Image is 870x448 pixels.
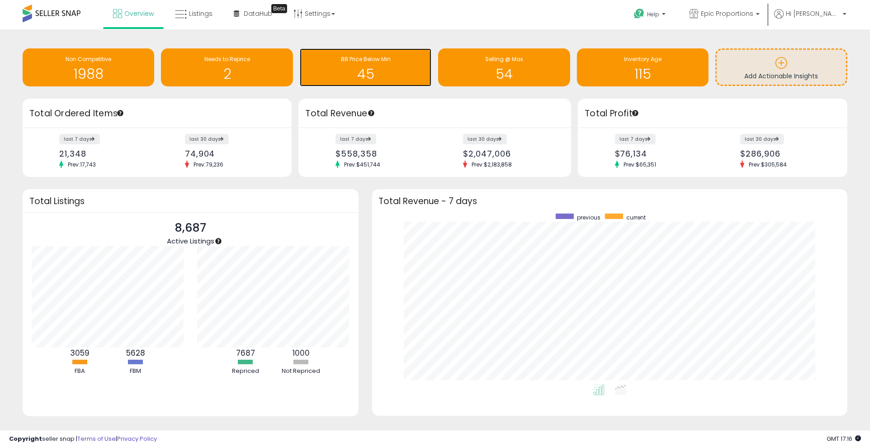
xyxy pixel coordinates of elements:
a: Selling @ Max 54 [438,48,570,86]
a: Needs to Reprice 2 [161,48,293,86]
div: 74,904 [185,149,276,158]
label: last 7 days [59,134,100,144]
b: 5628 [126,348,145,358]
div: $286,906 [740,149,831,158]
span: Inventory Age [624,55,662,63]
span: Listings [189,9,213,18]
h1: 1988 [27,67,150,81]
h1: 54 [443,67,565,81]
span: previous [577,214,600,221]
span: Prev: 17,743 [63,161,100,168]
span: Needs to Reprice [204,55,250,63]
div: Tooltip anchor [271,4,287,13]
b: 7687 [236,348,255,358]
label: last 30 days [740,134,784,144]
b: 1000 [293,348,310,358]
div: $558,358 [336,149,428,158]
span: Hi [PERSON_NAME] [786,9,840,18]
span: Non Competitive [66,55,111,63]
span: current [626,214,646,221]
span: Epic Proportions [701,9,753,18]
h3: Total Revenue - 7 days [379,198,841,205]
span: DataHub [244,9,272,18]
h1: 2 [165,67,288,81]
span: Prev: $305,584 [744,161,791,168]
div: seller snap | | [9,435,157,443]
h3: Total Ordered Items [29,107,285,120]
p: 8,687 [167,219,214,237]
span: Selling @ Max [485,55,523,63]
span: Help [647,10,659,18]
b: 3059 [70,348,90,358]
div: Tooltip anchor [116,109,124,117]
a: Privacy Policy [117,434,157,443]
span: 2025-08-13 17:16 GMT [827,434,861,443]
div: FBM [109,367,163,376]
a: BB Price Below Min 45 [300,48,431,86]
label: last 30 days [185,134,229,144]
span: Prev: $451,744 [340,161,385,168]
strong: Copyright [9,434,42,443]
h1: 45 [304,67,427,81]
div: Tooltip anchor [214,237,222,245]
i: Get Help [634,8,645,19]
span: Active Listings [167,236,214,246]
span: Prev: $65,351 [619,161,661,168]
a: Inventory Age 115 [577,48,709,86]
span: Add Actionable Insights [745,71,818,81]
span: Prev: $2,183,858 [467,161,516,168]
a: Non Competitive 1988 [23,48,154,86]
div: FBA [53,367,107,376]
a: Hi [PERSON_NAME] [774,9,846,29]
a: Terms of Use [77,434,116,443]
label: last 7 days [615,134,656,144]
label: last 30 days [463,134,507,144]
span: Prev: 79,236 [189,161,228,168]
span: Overview [124,9,154,18]
a: Add Actionable Insights [717,50,846,85]
div: $2,047,006 [463,149,556,158]
h3: Total Profit [585,107,840,120]
div: Not Repriced [274,367,328,376]
div: Tooltip anchor [631,109,639,117]
h3: Total Revenue [305,107,564,120]
div: Tooltip anchor [367,109,375,117]
span: BB Price Below Min [341,55,391,63]
h1: 115 [582,67,704,81]
div: $76,134 [615,149,706,158]
div: 21,348 [59,149,150,158]
label: last 7 days [336,134,376,144]
div: Repriced [218,367,273,376]
h3: Total Listings [29,198,352,205]
a: Help [627,1,675,29]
